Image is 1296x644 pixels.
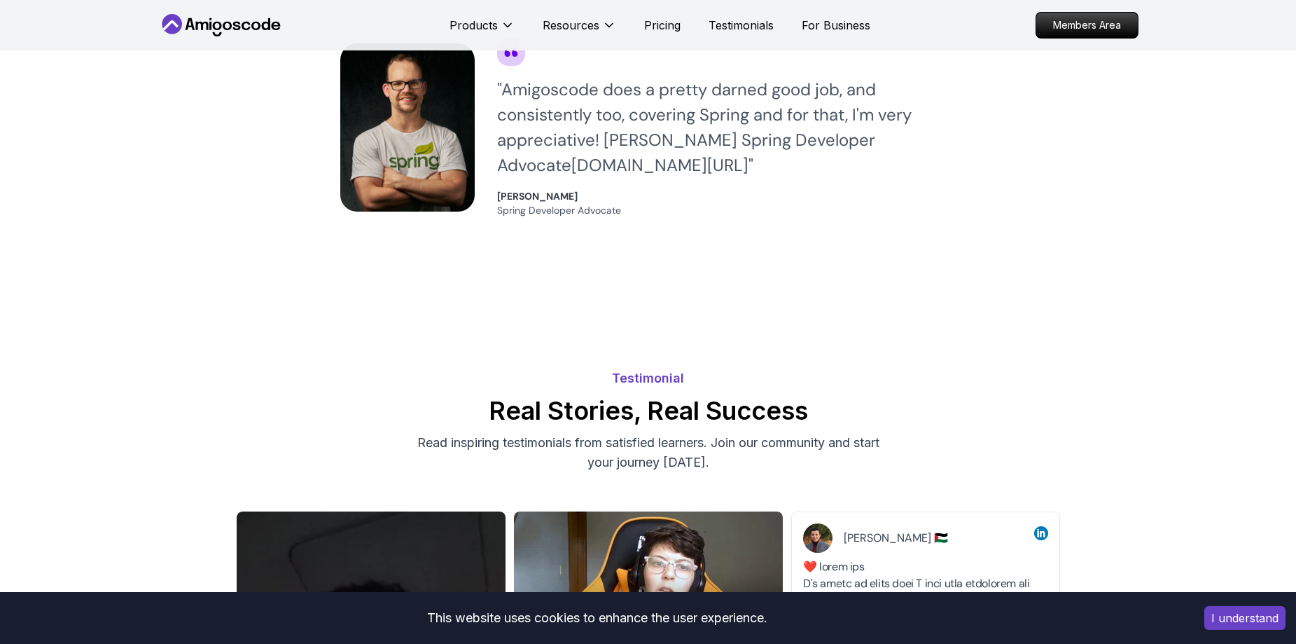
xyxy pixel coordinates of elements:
a: Testimonials [709,17,774,34]
button: Resources [543,17,616,45]
img: testimonial image [340,43,475,212]
div: " Amigoscode does a pretty darned good job, and consistently too, covering Spring and for that, I... [497,77,956,178]
h2: Real Stories, Real Success [235,397,1061,425]
span: Spring Developer Advocate [497,204,621,217]
a: [DOMAIN_NAME][URL] [571,154,748,176]
a: Pricing [644,17,681,34]
div: [PERSON_NAME] 🇵🇸 [844,531,1012,545]
img: linkedin [1033,526,1047,540]
button: Accept cookies [1204,606,1285,630]
p: Members Area [1036,13,1138,38]
a: [PERSON_NAME] Spring Developer Advocate [497,189,621,217]
strong: [PERSON_NAME] [497,190,578,203]
p: Products [450,17,498,34]
p: Testimonial [235,369,1061,388]
div: This website uses cookies to enhance the user experience. [11,603,1183,633]
button: Products [450,17,515,45]
a: For Business [802,17,870,34]
p: Resources [543,17,599,34]
img: Ala Yousef 🇵🇸 avatar [803,523,832,553]
a: Members Area [1036,12,1138,39]
p: Read inspiring testimonials from satisfied learners. Join our community and start your journey [D... [413,433,884,472]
